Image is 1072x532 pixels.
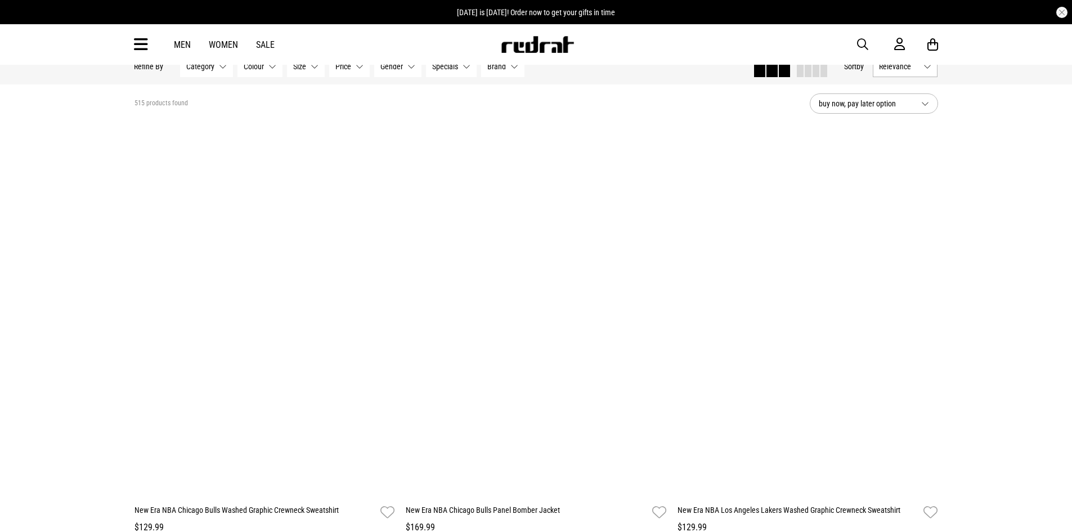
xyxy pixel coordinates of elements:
button: Category [181,56,234,77]
a: New Era NBA Chicago Bulls Washed Graphic Crewneck Sweatshirt [134,504,376,521]
button: Relevance [873,56,938,77]
button: Specials [427,56,477,77]
span: Gender [381,62,403,71]
span: Colour [244,62,264,71]
button: buy now, pay later option [810,93,938,114]
img: New Era Nba Chicago Bulls Washed Graphic Crewneck Sweatshirt in Black [134,134,395,499]
span: Relevance [880,62,920,71]
button: Size [288,56,325,77]
span: 515 products found [134,99,188,108]
span: Brand [488,62,506,71]
img: New Era Nba Chicago Bulls Panel Bomber Jacket in Black [406,134,666,499]
span: [DATE] is [DATE]! Order now to get your gifts in time [457,8,615,17]
span: Price [336,62,352,71]
span: Specials [433,62,459,71]
a: Women [209,39,238,50]
button: Gender [375,56,422,77]
span: Size [294,62,307,71]
a: New Era NBA Chicago Bulls Panel Bomber Jacket [406,504,648,521]
a: Men [174,39,191,50]
button: Colour [238,56,283,77]
button: Sortby [845,60,864,73]
img: Redrat logo [500,36,575,53]
span: buy now, pay later option [819,97,912,110]
a: New Era NBA Los Angeles Lakers Washed Graphic Crewneck Sweatshirt [678,504,920,521]
p: Refine By [134,62,164,71]
span: Category [187,62,215,71]
button: Brand [482,56,525,77]
span: by [857,62,864,71]
img: New Era Nba Los Angeles Lakers Washed Graphic Crewneck Sweatshirt in Black [678,134,938,499]
button: Price [330,56,370,77]
a: Sale [256,39,275,50]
